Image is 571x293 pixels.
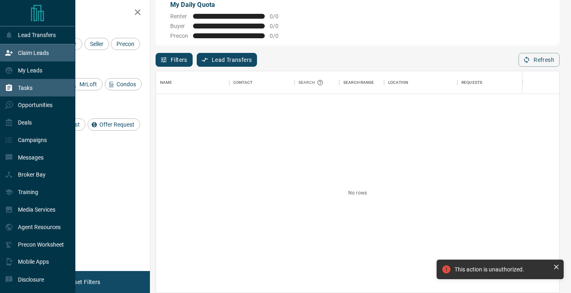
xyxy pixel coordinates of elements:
span: 0 / 0 [270,23,288,29]
div: Requests [461,71,482,94]
span: Seller [87,41,106,47]
div: Search [299,71,325,94]
button: Filters [156,53,193,67]
div: Requests [457,71,531,94]
span: MrLoft [77,81,100,87]
div: Search Range [343,71,374,94]
div: Location [384,71,457,94]
div: Contact [229,71,294,94]
span: Precon [170,33,188,39]
span: Offer Request [97,121,137,128]
span: 0 / 0 [270,33,288,39]
button: Lead Transfers [197,53,257,67]
button: Reset Filters [62,275,105,289]
div: Name [160,71,172,94]
div: Location [388,71,408,94]
div: Contact [233,71,253,94]
div: Search Range [339,71,384,94]
span: 0 / 0 [270,13,288,20]
div: Offer Request [88,118,140,131]
span: Buyer [170,23,188,29]
span: Condos [114,81,139,87]
div: Precon [111,38,140,50]
div: Condos [105,78,142,90]
span: Precon [114,41,137,47]
div: Seller [84,38,109,50]
span: Renter [170,13,188,20]
div: This action is unauthorized. [455,266,550,273]
button: Refresh [518,53,560,67]
div: Name [156,71,229,94]
h2: Filters [26,8,142,18]
div: MrLoft [68,78,103,90]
